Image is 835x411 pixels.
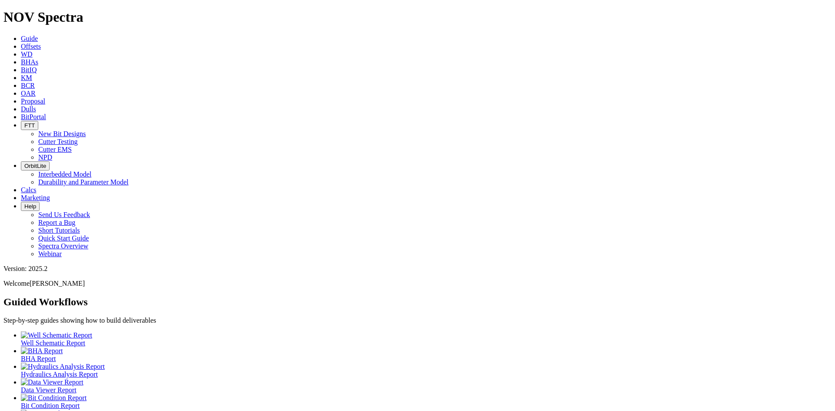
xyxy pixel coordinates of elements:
[21,161,50,170] button: OrbitLite
[38,219,75,226] a: Report a Bug
[21,394,832,409] a: Bit Condition Report Bit Condition Report
[21,371,98,378] span: Hydraulics Analysis Report
[21,186,37,194] a: Calcs
[21,363,832,378] a: Hydraulics Analysis Report Hydraulics Analysis Report
[21,378,83,386] img: Data Viewer Report
[21,347,832,362] a: BHA Report BHA Report
[21,355,56,362] span: BHA Report
[38,178,129,186] a: Durability and Parameter Model
[21,331,92,339] img: Well Schematic Report
[38,250,62,257] a: Webinar
[30,280,85,287] span: [PERSON_NAME]
[21,82,35,89] a: BCR
[3,296,832,308] h2: Guided Workflows
[21,58,38,66] a: BHAs
[21,347,63,355] img: BHA Report
[21,386,77,394] span: Data Viewer Report
[21,43,41,50] a: Offsets
[38,211,90,218] a: Send Us Feedback
[38,227,80,234] a: Short Tutorials
[21,339,85,347] span: Well Schematic Report
[3,280,832,287] p: Welcome
[38,234,89,242] a: Quick Start Guide
[3,265,832,273] div: Version: 2025.2
[21,66,37,74] a: BitIQ
[24,163,46,169] span: OrbitLite
[3,317,832,324] p: Step-by-step guides showing how to build deliverables
[21,402,80,409] span: Bit Condition Report
[21,90,36,97] a: OAR
[38,170,91,178] a: Interbedded Model
[21,74,32,81] a: KM
[21,202,40,211] button: Help
[21,363,105,371] img: Hydraulics Analysis Report
[21,121,38,130] button: FTT
[21,97,45,105] a: Proposal
[38,154,52,161] a: NPD
[21,394,87,402] img: Bit Condition Report
[21,378,832,394] a: Data Viewer Report Data Viewer Report
[38,146,72,153] a: Cutter EMS
[21,50,33,58] a: WD
[21,331,832,347] a: Well Schematic Report Well Schematic Report
[38,242,88,250] a: Spectra Overview
[21,194,50,201] a: Marketing
[38,138,78,145] a: Cutter Testing
[21,35,38,42] a: Guide
[21,113,46,120] a: BitPortal
[3,9,832,25] h1: NOV Spectra
[24,122,35,129] span: FTT
[24,203,36,210] span: Help
[21,105,36,113] a: Dulls
[38,130,86,137] a: New Bit Designs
